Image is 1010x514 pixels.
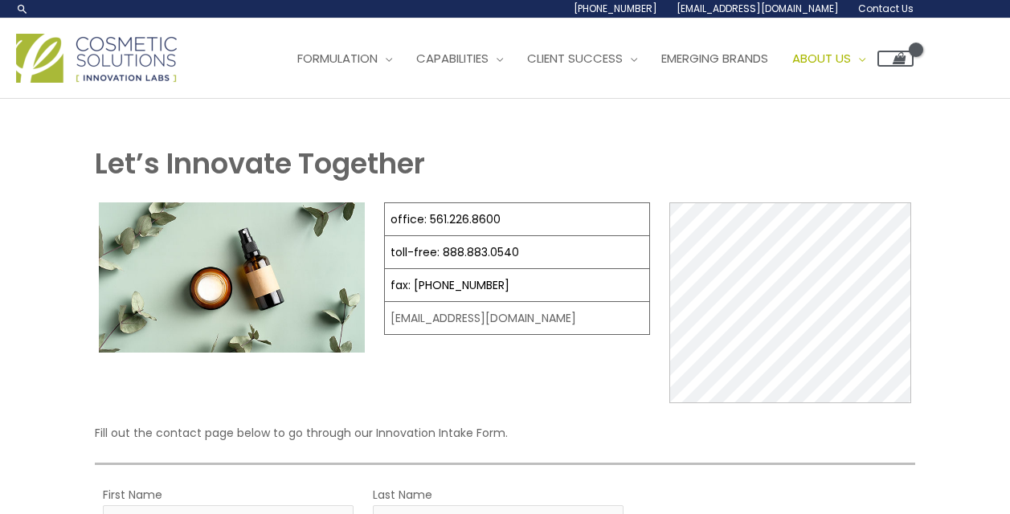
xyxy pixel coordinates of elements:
[416,50,489,67] span: Capabilities
[649,35,780,83] a: Emerging Brands
[792,50,851,67] span: About Us
[574,2,657,15] span: [PHONE_NUMBER]
[858,2,914,15] span: Contact Us
[99,202,365,352] img: Contact page image for private label skincare manufacturer Cosmetic solutions shows a skin care b...
[391,277,509,293] a: fax: [PHONE_NUMBER]
[297,50,378,67] span: Formulation
[391,244,519,260] a: toll-free: 888.883.0540
[780,35,877,83] a: About Us
[95,144,425,183] strong: Let’s Innovate Together
[527,50,623,67] span: Client Success
[103,484,162,505] label: First Name
[16,34,177,83] img: Cosmetic Solutions Logo
[285,35,404,83] a: Formulation
[877,51,914,67] a: View Shopping Cart, empty
[677,2,839,15] span: [EMAIL_ADDRESS][DOMAIN_NAME]
[373,484,432,505] label: Last Name
[391,211,501,227] a: office: 561.226.8600
[95,422,915,443] p: Fill out the contact page below to go through our Innovation Intake Form.
[385,302,650,335] td: [EMAIL_ADDRESS][DOMAIN_NAME]
[16,2,29,15] a: Search icon link
[661,50,768,67] span: Emerging Brands
[515,35,649,83] a: Client Success
[404,35,515,83] a: Capabilities
[273,35,914,83] nav: Site Navigation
